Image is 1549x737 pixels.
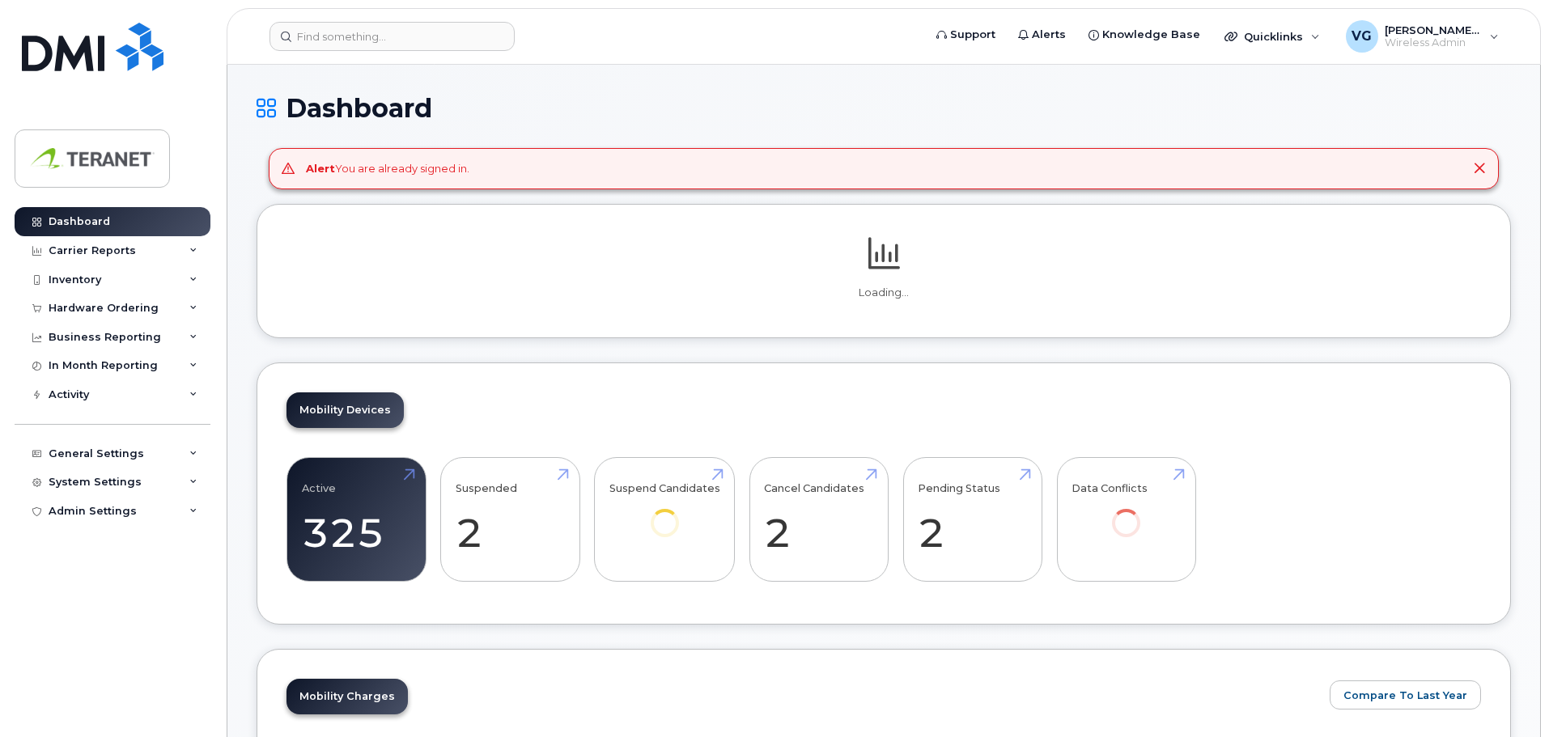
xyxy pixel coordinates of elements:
div: You are already signed in. [306,161,469,176]
span: Compare To Last Year [1343,688,1467,703]
a: Suspend Candidates [609,466,720,559]
button: Compare To Last Year [1330,680,1481,709]
a: Data Conflicts [1072,466,1181,559]
a: Cancel Candidates 2 [764,466,873,573]
a: Mobility Devices [286,392,404,428]
a: Mobility Charges [286,679,408,714]
strong: Alert [306,162,335,175]
h1: Dashboard [257,94,1511,122]
a: Suspended 2 [456,466,565,573]
a: Pending Status 2 [918,466,1027,573]
a: Active 325 [302,466,411,573]
p: Loading... [286,286,1481,300]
